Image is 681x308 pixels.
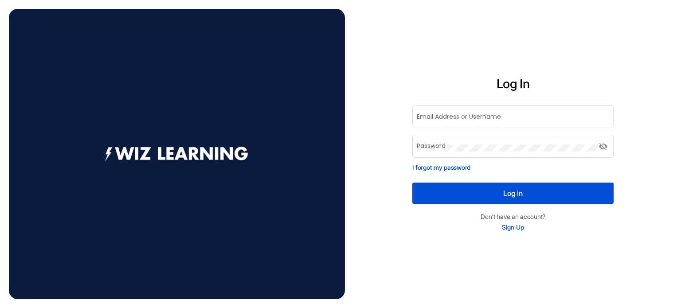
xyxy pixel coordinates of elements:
p: I forgot my password [412,163,614,172]
img: footer logo [102,142,251,166]
a: Sign Up [502,223,524,231]
p: Don't have an account? [481,212,545,221]
h2: Log In [412,76,614,92]
button: Log in [412,183,614,204]
mat-icon: visibility_off [599,141,609,152]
